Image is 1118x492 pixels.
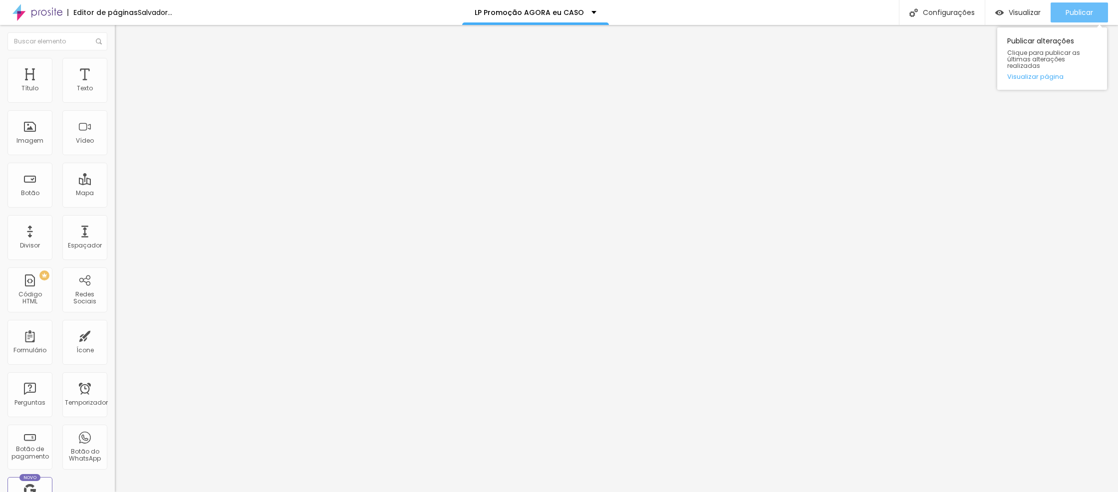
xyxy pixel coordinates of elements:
[1007,48,1080,70] font: Clique para publicar as últimas alterações realizadas
[96,38,102,44] img: Ícone
[76,136,94,145] font: Vídeo
[21,84,38,92] font: Título
[16,136,43,145] font: Imagem
[77,84,93,92] font: Texto
[73,7,138,17] font: Editor de páginas
[1007,73,1097,80] a: Visualizar página
[76,189,94,197] font: Mapa
[21,189,39,197] font: Botão
[20,241,40,249] font: Divisor
[11,445,49,460] font: Botão de pagamento
[1066,7,1093,17] font: Publicar
[909,8,918,17] img: Ícone
[1051,2,1108,22] button: Publicar
[18,290,42,305] font: Código HTML
[985,2,1051,22] button: Visualizar
[995,8,1004,17] img: view-1.svg
[13,346,46,354] font: Formulário
[7,32,107,50] input: Buscar elemento
[68,241,102,249] font: Espaçador
[76,346,94,354] font: Ícone
[23,475,37,481] font: Novo
[923,7,975,17] font: Configurações
[115,25,1118,492] iframe: Editor
[1007,36,1074,46] font: Publicar alterações
[14,398,45,407] font: Perguntas
[1009,7,1041,17] font: Visualizar
[475,7,584,17] font: LP Promoção AGORA eu CASO
[65,398,108,407] font: Temporizador
[73,290,96,305] font: Redes Sociais
[69,447,101,463] font: Botão do WhatsApp
[138,7,172,17] font: Salvador...
[1007,72,1064,81] font: Visualizar página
